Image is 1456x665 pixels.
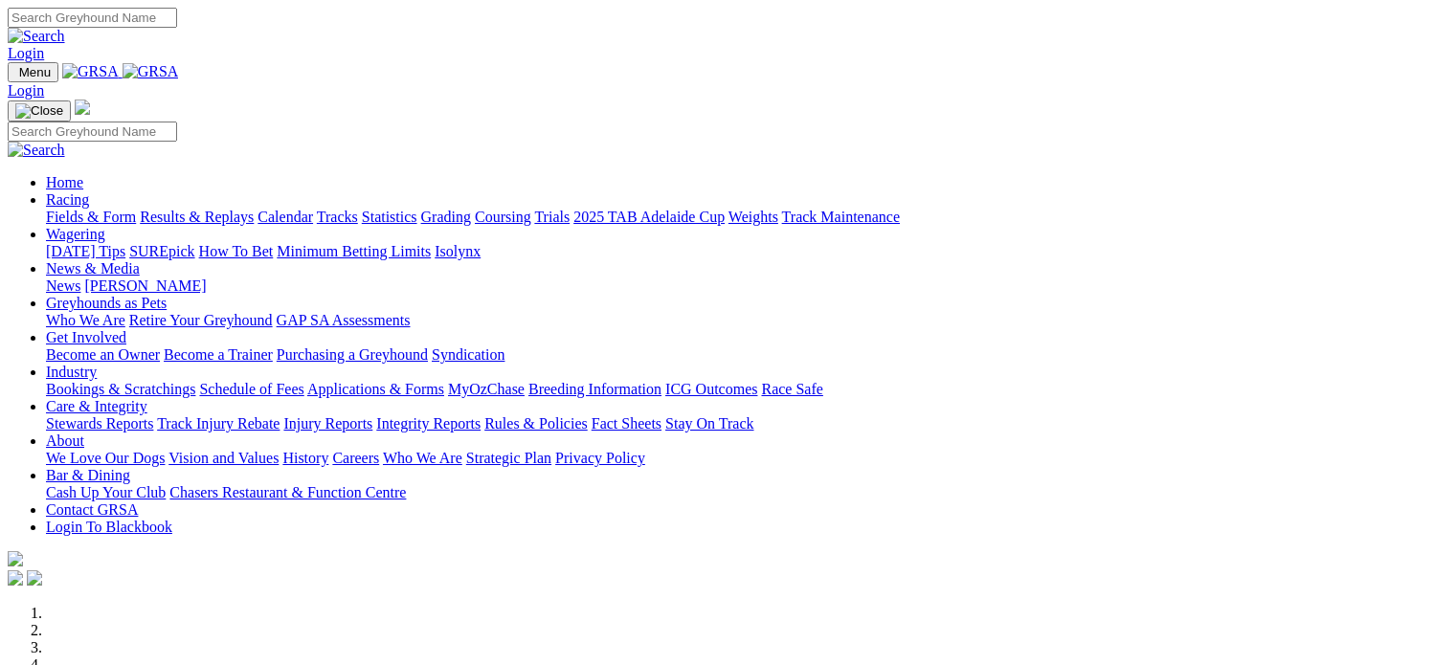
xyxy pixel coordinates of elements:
img: GRSA [123,63,179,80]
div: News & Media [46,277,1448,295]
a: Stay On Track [665,415,753,432]
a: Track Maintenance [782,209,900,225]
a: Who We Are [46,312,125,328]
a: SUREpick [129,243,194,259]
a: How To Bet [199,243,274,259]
a: Minimum Betting Limits [277,243,431,259]
a: Weights [728,209,778,225]
input: Search [8,8,177,28]
a: Track Injury Rebate [157,415,280,432]
a: Purchasing a Greyhound [277,346,428,363]
a: Wagering [46,226,105,242]
a: Login To Blackbook [46,519,172,535]
a: News [46,277,80,294]
a: Trials [534,209,570,225]
div: Bar & Dining [46,484,1448,501]
a: Login [8,45,44,61]
a: Industry [46,364,97,380]
button: Toggle navigation [8,100,71,122]
a: Careers [332,450,379,466]
a: Breeding Information [528,381,661,397]
a: Become an Owner [46,346,160,363]
a: Tracks [317,209,358,225]
img: facebook.svg [8,570,23,586]
a: Calendar [258,209,313,225]
a: Racing [46,191,89,208]
img: Search [8,142,65,159]
a: Privacy Policy [555,450,645,466]
a: Coursing [475,209,531,225]
a: Get Involved [46,329,126,345]
a: [PERSON_NAME] [84,277,206,294]
div: Care & Integrity [46,415,1448,432]
a: Home [46,174,83,190]
a: Fields & Form [46,209,136,225]
a: Cash Up Your Club [46,484,166,500]
img: Search [8,28,65,45]
a: Syndication [432,346,504,363]
a: Applications & Forms [307,381,444,397]
a: Grading [421,209,471,225]
a: Strategic Plan [466,450,551,466]
a: Fact Sheets [592,415,661,432]
span: Menu [19,65,51,79]
a: Login [8,82,44,99]
img: logo-grsa-white.png [8,551,23,566]
a: Become a Trainer [164,346,273,363]
img: logo-grsa-white.png [75,100,90,115]
img: GRSA [62,63,119,80]
div: Industry [46,381,1448,398]
img: Close [15,103,63,119]
a: Who We Are [383,450,462,466]
div: About [46,450,1448,467]
a: Race Safe [761,381,822,397]
a: Isolynx [435,243,481,259]
img: twitter.svg [27,570,42,586]
a: 2025 TAB Adelaide Cup [573,209,725,225]
a: Retire Your Greyhound [129,312,273,328]
a: Contact GRSA [46,501,138,518]
a: GAP SA Assessments [277,312,411,328]
a: Chasers Restaurant & Function Centre [169,484,406,500]
a: ICG Outcomes [665,381,757,397]
a: Care & Integrity [46,398,147,414]
a: We Love Our Dogs [46,450,165,466]
a: MyOzChase [448,381,525,397]
a: Bar & Dining [46,467,130,483]
a: Bookings & Scratchings [46,381,195,397]
button: Toggle navigation [8,62,58,82]
a: Integrity Reports [376,415,481,432]
a: News & Media [46,260,140,277]
div: Racing [46,209,1448,226]
a: About [46,432,84,449]
input: Search [8,122,177,142]
a: Stewards Reports [46,415,153,432]
a: Injury Reports [283,415,372,432]
a: Results & Replays [140,209,254,225]
a: Vision and Values [168,450,279,466]
a: Rules & Policies [484,415,588,432]
a: Statistics [362,209,417,225]
a: History [282,450,328,466]
div: Greyhounds as Pets [46,312,1448,329]
a: Schedule of Fees [199,381,303,397]
a: [DATE] Tips [46,243,125,259]
div: Get Involved [46,346,1448,364]
a: Greyhounds as Pets [46,295,167,311]
div: Wagering [46,243,1448,260]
